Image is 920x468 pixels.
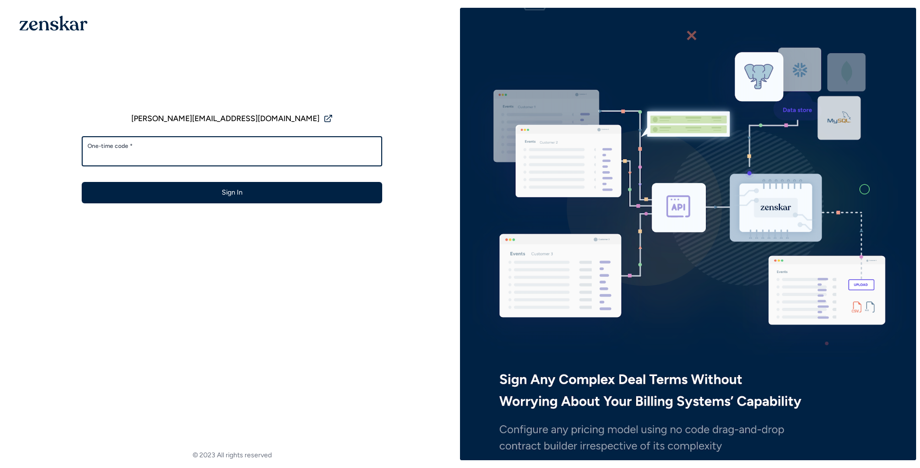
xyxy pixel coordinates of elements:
[4,450,460,460] footer: © 2023 All rights reserved
[131,113,319,125] span: [PERSON_NAME][EMAIL_ADDRESS][DOMAIN_NAME]
[88,142,376,150] label: One-time code *
[19,16,88,31] img: 1OGAJ2xQqyY4LXKgY66KYq0eOWRCkrZdAb3gUhuVAqdWPZE9SRJmCz+oDMSn4zDLXe31Ii730ItAGKgCKgCCgCikA4Av8PJUP...
[82,182,382,203] button: Sign In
